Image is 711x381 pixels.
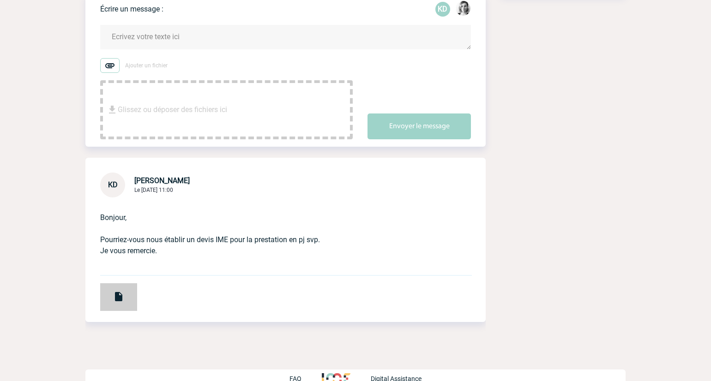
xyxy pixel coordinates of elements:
[108,180,118,189] span: KD
[100,197,445,268] p: Bonjour, Pourriez-vous nous établir un devis IME pour la prestation en pj svp. Je vous remercie.
[456,1,470,16] img: 103019-1.png
[125,62,168,69] span: Ajouter un fichier
[134,176,190,185] span: [PERSON_NAME]
[107,104,118,115] img: file_download.svg
[368,113,471,139] button: Envoyer le message
[435,2,450,17] div: Karine DENIZE
[118,87,227,133] span: Glissez ou déposer des fichiers ici
[134,187,173,193] span: Le [DATE] 11:00
[85,288,137,297] a: FMP Location ChateauForm 13 14 octobre.pdf
[100,5,163,13] p: Écrire un message :
[456,1,470,18] div: Lydie TRELLU
[435,2,450,17] p: KD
